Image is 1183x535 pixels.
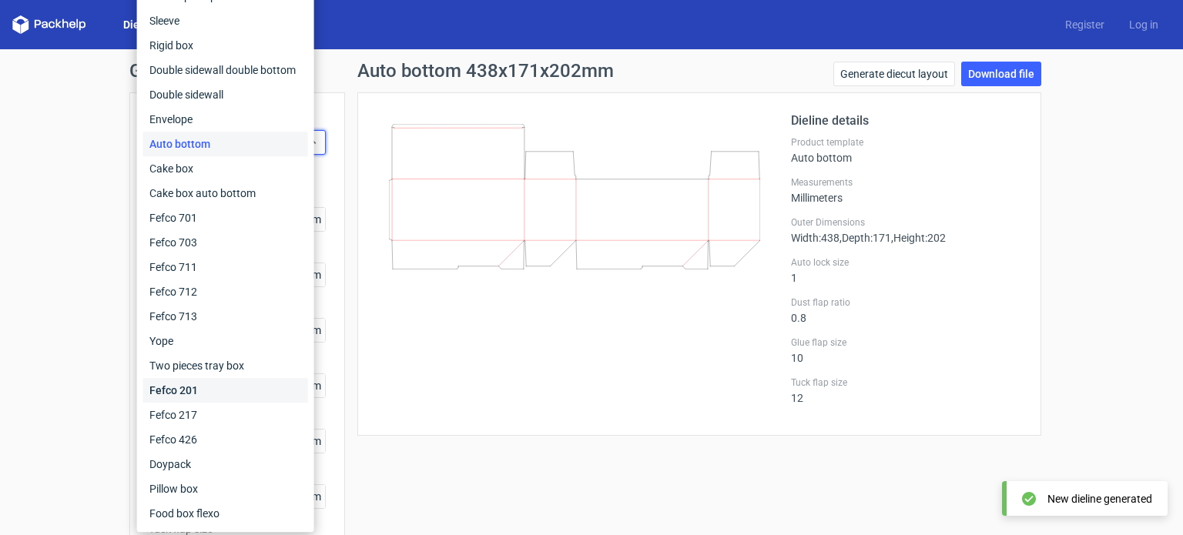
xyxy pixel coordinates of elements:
[143,8,308,33] div: Sleeve
[143,476,308,501] div: Pillow box
[143,501,308,526] div: Food box flexo
[143,329,308,353] div: Yope
[143,206,308,230] div: Fefco 701
[143,107,308,132] div: Envelope
[357,62,614,80] h1: Auto bottom 438x171x202mm
[791,296,1022,309] label: Dust flap ratio
[791,112,1022,130] h2: Dieline details
[791,336,1022,364] div: 10
[791,376,1022,389] label: Tuck flap size
[143,58,308,82] div: Double sidewall double bottom
[791,176,1022,204] div: Millimeters
[143,82,308,107] div: Double sidewall
[791,296,1022,324] div: 0.8
[129,62,1054,80] h1: Generate new dieline
[143,156,308,181] div: Cake box
[143,279,308,304] div: Fefco 712
[1117,17,1171,32] a: Log in
[791,232,839,244] span: Width : 438
[891,232,946,244] span: , Height : 202
[791,136,1022,149] label: Product template
[143,427,308,452] div: Fefco 426
[143,230,308,255] div: Fefco 703
[143,304,308,329] div: Fefco 713
[791,376,1022,404] div: 12
[791,256,1022,284] div: 1
[143,353,308,378] div: Two pieces tray box
[111,17,176,32] a: Dielines
[143,403,308,427] div: Fefco 217
[791,216,1022,229] label: Outer Dimensions
[1053,17,1117,32] a: Register
[143,255,308,279] div: Fefco 711
[791,176,1022,189] label: Measurements
[143,452,308,476] div: Doypack
[1047,491,1152,507] div: New dieline generated
[143,33,308,58] div: Rigid box
[961,62,1041,86] a: Download file
[143,378,308,403] div: Fefco 201
[791,336,1022,349] label: Glue flap size
[791,136,1022,164] div: Auto bottom
[143,132,308,156] div: Auto bottom
[839,232,891,244] span: , Depth : 171
[833,62,955,86] a: Generate diecut layout
[143,181,308,206] div: Cake box auto bottom
[791,256,1022,269] label: Auto lock size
